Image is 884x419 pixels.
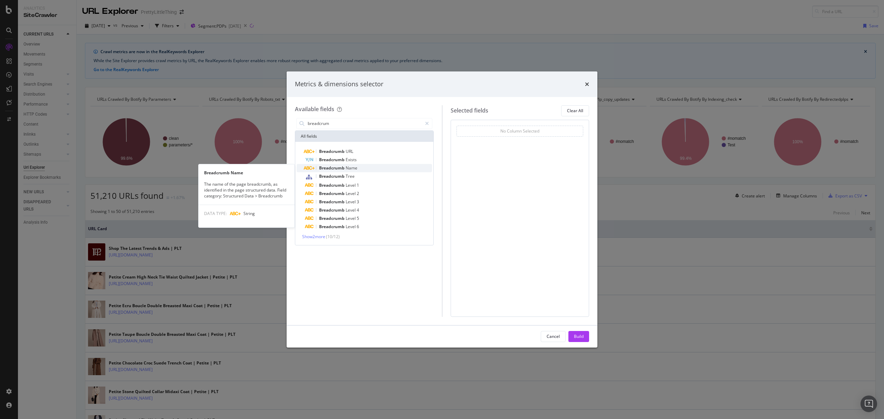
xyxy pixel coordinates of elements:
[319,173,346,179] span: Breadcrumb
[357,182,359,188] span: 1
[319,224,346,230] span: Breadcrumb
[346,199,357,205] span: Level
[500,128,539,134] div: No Column Selected
[307,118,422,129] input: Search by field name
[561,105,589,116] button: Clear All
[541,331,566,342] button: Cancel
[346,207,357,213] span: Level
[357,191,359,196] span: 2
[346,191,357,196] span: Level
[346,224,357,230] span: Level
[295,80,383,89] div: Metrics & dimensions selector
[357,224,359,230] span: 6
[346,215,357,221] span: Level
[346,182,357,188] span: Level
[319,165,346,171] span: Breadcrumb
[451,107,488,115] div: Selected fields
[574,333,584,339] div: Build
[568,331,589,342] button: Build
[295,131,433,142] div: All fields
[567,108,583,114] div: Clear All
[199,181,295,199] div: The name of the page breadcrumb, as identified in the page structured data. Field category: Struc...
[346,148,353,154] span: URL
[319,148,346,154] span: Breadcrumb
[319,215,346,221] span: Breadcrumb
[357,199,359,205] span: 3
[319,199,346,205] span: Breadcrumb
[547,333,560,339] div: Cancel
[346,165,357,171] span: Name
[861,396,877,412] div: Open Intercom Messenger
[287,71,597,348] div: modal
[585,80,589,89] div: times
[319,207,346,213] span: Breadcrumb
[319,157,346,163] span: Breadcrumb
[319,191,346,196] span: Breadcrumb
[357,207,359,213] span: 4
[346,173,355,179] span: Tree
[295,105,334,113] div: Available fields
[357,215,359,221] span: 5
[199,170,295,176] div: Breadcrumb Name
[319,182,346,188] span: Breadcrumb
[302,234,325,240] span: Show 2 more
[346,157,357,163] span: Exists
[326,234,340,240] span: ( 10 / 12 )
